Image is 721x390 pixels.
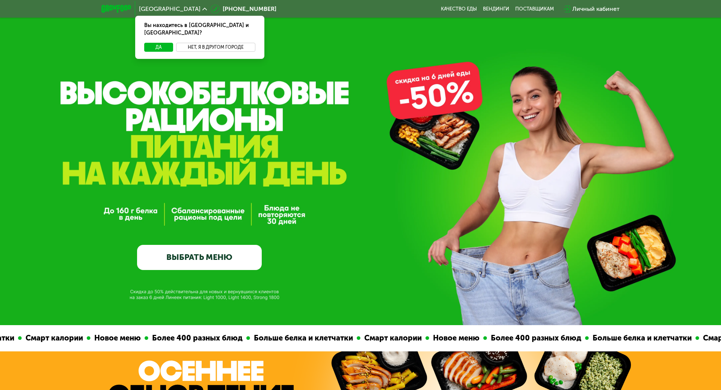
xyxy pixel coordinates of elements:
div: Новое меню [429,332,483,344]
button: Нет, я в другом городе [176,43,255,52]
div: Более 400 разных блюд [148,332,246,344]
div: Смарт калории [21,332,86,344]
a: Качество еды [441,6,477,12]
div: Более 400 разных блюд [487,332,585,344]
div: Новое меню [90,332,144,344]
span: [GEOGRAPHIC_DATA] [139,6,201,12]
div: Смарт калории [360,332,425,344]
div: Вы находитесь в [GEOGRAPHIC_DATA] и [GEOGRAPHIC_DATA]? [135,16,264,43]
div: поставщикам [515,6,554,12]
a: ВЫБРАТЬ МЕНЮ [137,245,262,270]
a: [PHONE_NUMBER] [211,4,276,13]
a: Вендинги [483,6,509,12]
div: Больше белка и клетчатки [250,332,356,344]
div: Личный кабинет [572,4,620,13]
button: Да [144,43,173,52]
div: Больше белка и клетчатки [588,332,695,344]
